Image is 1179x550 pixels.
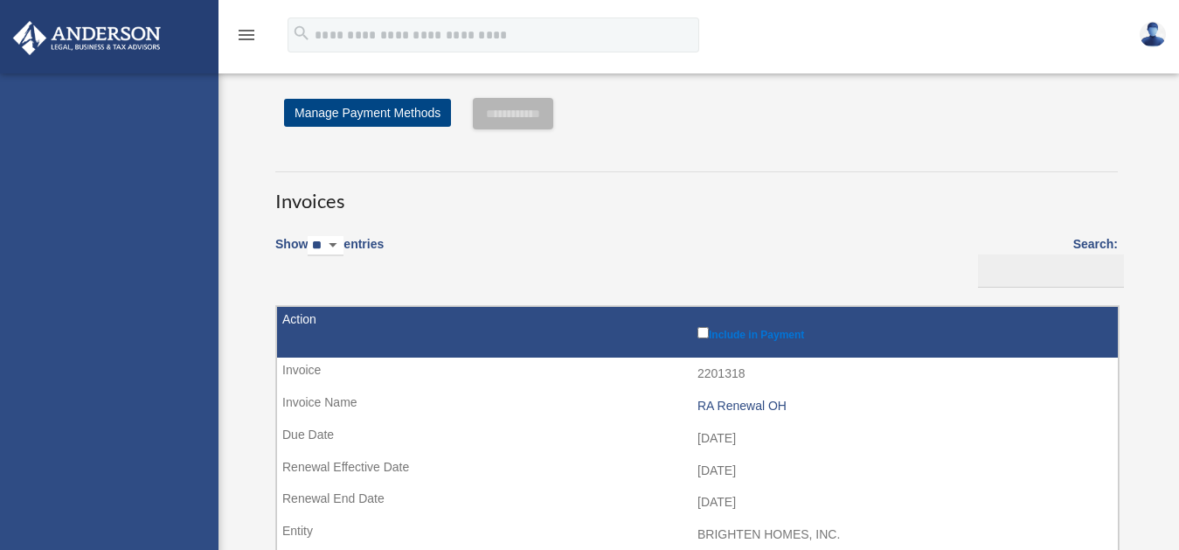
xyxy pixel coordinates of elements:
td: 2201318 [277,358,1118,391]
label: Search: [972,233,1118,288]
input: Search: [978,254,1124,288]
label: Show entries [275,233,384,274]
a: menu [236,31,257,45]
td: [DATE] [277,455,1118,488]
label: Include in Payment [697,324,1109,341]
div: RA Renewal OH [697,399,1109,414]
h3: Invoices [275,171,1118,215]
input: Include in Payment [697,327,709,338]
td: [DATE] [277,486,1118,519]
img: Anderson Advisors Platinum Portal [8,21,166,55]
img: User Pic [1140,22,1166,47]
i: search [292,24,311,43]
td: [DATE] [277,422,1118,456]
a: Manage Payment Methods [284,99,451,127]
i: menu [236,24,257,45]
select: Showentries [308,236,343,256]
